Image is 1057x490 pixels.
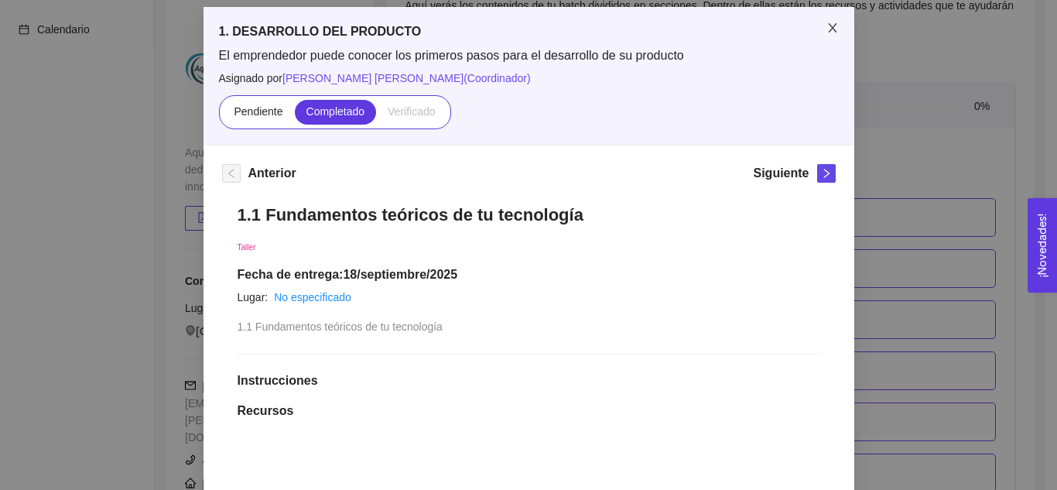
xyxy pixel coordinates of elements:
[238,403,820,419] h1: Recursos
[238,243,256,252] span: Taller
[219,70,839,87] span: Asignado por
[817,164,836,183] button: right
[826,22,839,34] span: close
[234,105,282,118] span: Pendiente
[238,267,820,283] h1: Fecha de entrega: 18/septiembre/2025
[306,105,365,118] span: Completado
[219,47,839,64] span: El emprendedor puede conocer los primeros pasos para el desarrollo de su producto
[811,7,854,50] button: Close
[219,22,839,41] h5: 1. DESARROLLO DEL PRODUCTO
[1028,198,1057,293] button: Open Feedback Widget
[818,168,835,179] span: right
[238,373,820,389] h1: Instrucciones
[274,291,351,303] a: No especificado
[238,204,820,225] h1: 1.1 Fundamentos teóricos de tu tecnología
[248,164,296,183] h5: Anterior
[753,164,809,183] h5: Siguiente
[388,105,435,118] span: Verificado
[282,72,531,84] span: [PERSON_NAME] [PERSON_NAME] ( Coordinador )
[238,289,269,306] article: Lugar:
[238,320,443,333] span: 1.1 Fundamentos teóricos de tu tecnología
[222,164,241,183] button: left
